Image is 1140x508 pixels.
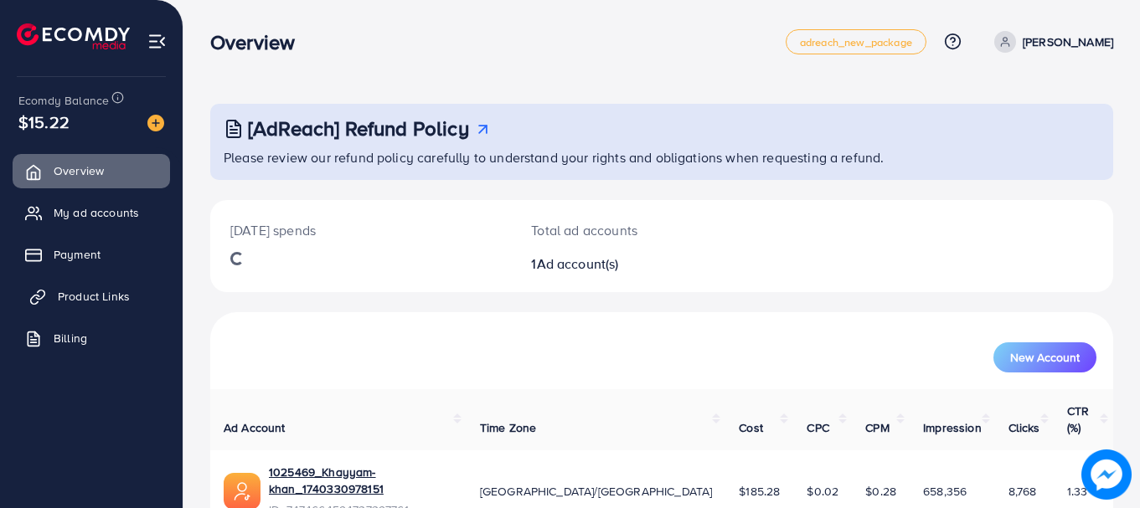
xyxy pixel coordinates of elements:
[739,483,780,500] span: $185.28
[147,115,164,131] img: image
[147,32,167,51] img: menu
[248,116,469,141] h3: [AdReach] Refund Policy
[993,342,1096,372] button: New Account
[1023,32,1113,52] p: [PERSON_NAME]
[54,330,87,346] span: Billing
[865,419,889,436] span: CPM
[923,483,967,500] span: 658,356
[1008,483,1037,500] span: 8,768
[1008,419,1040,436] span: Clicks
[800,37,912,48] span: adreach_new_package
[269,464,453,498] a: 1025469_Khayyam-khan_1740330978151
[17,23,130,49] img: logo
[54,204,139,221] span: My ad accounts
[531,256,717,272] h2: 1
[224,419,286,436] span: Ad Account
[210,30,308,54] h3: Overview
[13,321,170,355] a: Billing
[786,29,926,54] a: adreach_new_package
[923,419,982,436] span: Impression
[1067,483,1088,500] span: 1.33
[1081,449,1132,500] img: image
[18,92,109,109] span: Ecomdy Balance
[1067,403,1089,436] span: CTR (%)
[865,483,896,500] span: $0.28
[54,246,101,263] span: Payment
[58,288,130,305] span: Product Links
[224,147,1103,167] p: Please review our refund policy carefully to understand your rights and obligations when requesti...
[230,220,491,240] p: [DATE] spends
[739,419,763,436] span: Cost
[537,254,619,273] span: Ad account(s)
[13,196,170,229] a: My ad accounts
[480,419,536,436] span: Time Zone
[1010,351,1080,363] span: New Account
[531,220,717,240] p: Total ad accounts
[13,238,170,271] a: Payment
[480,483,713,500] span: [GEOGRAPHIC_DATA]/[GEOGRAPHIC_DATA]
[13,280,170,313] a: Product Links
[13,154,170,187] a: Overview
[54,162,104,179] span: Overview
[807,419,828,436] span: CPC
[807,483,838,500] span: $0.02
[988,31,1113,53] a: [PERSON_NAME]
[18,110,70,134] span: $15.22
